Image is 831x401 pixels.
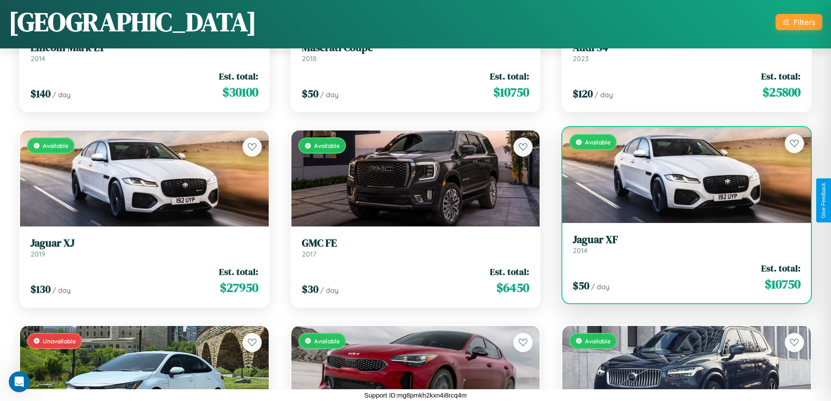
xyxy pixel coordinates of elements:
[31,86,51,101] span: $ 140
[573,233,800,246] h3: Jaguar XF
[314,142,340,149] span: Available
[793,17,815,27] div: Filters
[52,90,71,99] span: / day
[573,246,588,255] span: 2014
[573,278,589,293] span: $ 50
[9,371,30,392] iframe: Intercom live chat
[585,337,611,345] span: Available
[364,389,467,401] p: Support ID: mg8pmkh2kxn4i8rcq4m
[302,54,317,63] span: 2018
[31,41,258,63] a: Lincoln Mark LT2014
[585,138,611,146] span: Available
[31,54,45,63] span: 2014
[220,279,258,296] span: $ 27950
[761,70,800,82] span: Est. total:
[302,250,316,258] span: 2017
[31,250,45,258] span: 2019
[573,86,593,101] span: $ 120
[9,4,256,40] h1: [GEOGRAPHIC_DATA]
[219,265,258,278] span: Est. total:
[31,237,258,258] a: Jaguar XJ2019
[302,86,318,101] span: $ 50
[302,237,530,250] h3: GMC FE
[493,83,529,101] span: $ 10750
[320,90,339,99] span: / day
[490,70,529,82] span: Est. total:
[573,233,800,255] a: Jaguar XF2014
[573,54,588,63] span: 2023
[573,41,800,63] a: Audi S42023
[821,183,827,218] div: Give Feedback
[490,265,529,278] span: Est. total:
[765,275,800,293] span: $ 10750
[31,282,51,296] span: $ 130
[591,282,609,291] span: / day
[595,90,613,99] span: / day
[302,41,530,63] a: Maserati Coupe2018
[496,279,529,296] span: $ 6450
[776,14,822,30] button: Filters
[302,237,530,258] a: GMC FE2017
[761,262,800,274] span: Est. total:
[314,337,340,345] span: Available
[222,83,258,101] span: $ 30100
[43,337,76,345] span: Unavailable
[43,142,68,149] span: Available
[219,70,258,82] span: Est. total:
[302,282,318,296] span: $ 30
[320,286,339,295] span: / day
[763,83,800,101] span: $ 25800
[52,286,71,295] span: / day
[31,237,258,250] h3: Jaguar XJ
